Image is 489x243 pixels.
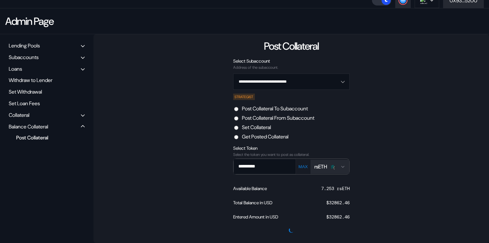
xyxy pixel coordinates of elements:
[242,105,308,112] label: Post Collateral To Subaccount
[233,200,272,206] div: Total Balance in USD
[233,152,350,157] div: Select the token you want to post as collateral.
[6,75,87,85] div: Withdraw to Lender
[288,228,294,233] img: pending
[5,15,53,28] div: Admin Page
[330,164,335,170] img: Icon___Dark.png
[233,186,267,191] div: Available Balance
[297,164,310,169] button: MAX
[233,58,350,64] div: Select Subaccount
[326,200,350,206] div: $ 32862.46
[9,112,29,118] div: Collateral
[242,124,271,131] label: Set Collateral
[9,123,48,130] div: Balance Collateral
[242,133,288,140] label: Get Posted Collateral
[6,87,87,97] div: Set Withdrawal
[9,54,38,61] div: Subaccounts
[321,186,350,191] div: 7.253 rsETH
[264,39,319,53] div: Post Collateral
[233,214,278,220] div: Entered Amount in USD
[13,133,76,142] div: Post Collateral
[326,214,350,220] div: $ 32862.46
[6,98,87,108] div: Set Loan Fees
[242,115,314,121] label: Post Collateral From Subaccount
[310,160,349,174] button: Open menu for selecting token for payment
[9,42,40,49] div: Lending Pools
[314,163,327,170] div: rsETH
[332,166,336,170] img: svg+xml,%3c
[233,74,350,90] button: Open menu
[233,145,350,151] div: Select Token
[9,66,22,72] div: Loans
[233,65,350,70] div: Address of the subaccount.
[233,94,255,100] div: STRATEGIST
